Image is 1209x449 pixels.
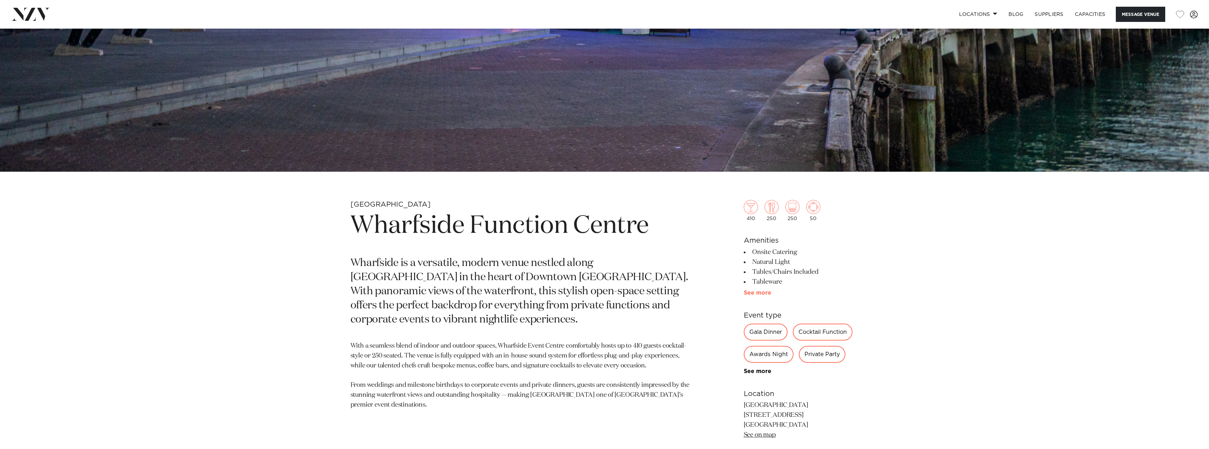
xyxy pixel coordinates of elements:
img: cocktail.png [744,200,758,214]
img: meeting.png [806,200,820,214]
a: See on map [744,432,776,438]
li: Tables/Chairs Included [744,267,859,277]
a: SUPPLIERS [1029,7,1069,22]
div: 50 [806,200,820,221]
li: Natural Light [744,257,859,267]
small: [GEOGRAPHIC_DATA] [351,201,431,208]
h6: Event type [744,310,859,321]
img: theatre.png [785,200,800,214]
p: With a seamless blend of indoor and outdoor spaces, Wharfside Event Centre comfortably hosts up t... [351,341,694,410]
h6: Amenities [744,235,859,246]
h6: Location [744,389,859,399]
div: Awards Night [744,346,794,363]
p: [GEOGRAPHIC_DATA] [STREET_ADDRESS] [GEOGRAPHIC_DATA] [744,401,859,440]
div: Cocktail Function [793,324,852,341]
a: Locations [953,7,1003,22]
div: 410 [744,200,758,221]
div: 250 [765,200,779,221]
li: Tableware [744,277,859,287]
button: Message Venue [1116,7,1165,22]
div: Gala Dinner [744,324,788,341]
li: Onsite Catering [744,247,859,257]
p: Wharfside is a versatile, modern venue nestled along [GEOGRAPHIC_DATA] in the heart of Downtown [... [351,256,694,327]
div: Private Party [799,346,845,363]
img: nzv-logo.png [11,8,50,20]
img: dining.png [765,200,779,214]
div: 250 [785,200,800,221]
a: BLOG [1003,7,1029,22]
h1: Wharfside Function Centre [351,210,694,242]
a: Capacities [1069,7,1111,22]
